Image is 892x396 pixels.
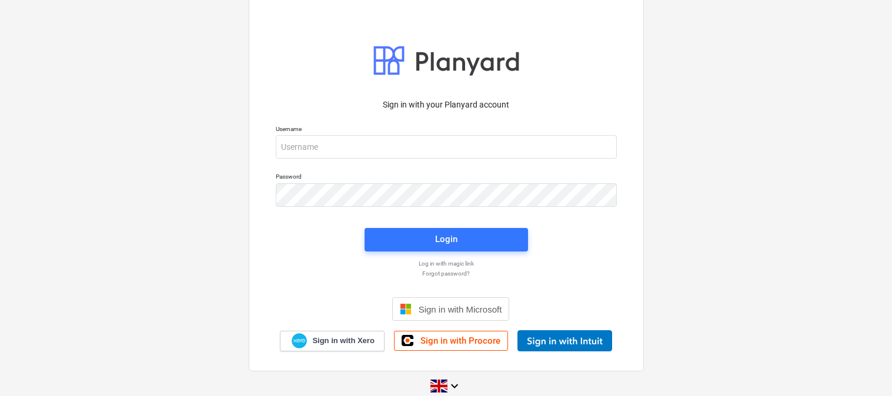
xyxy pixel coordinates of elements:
[394,331,508,351] a: Sign in with Procore
[276,125,617,135] p: Username
[447,379,462,393] i: keyboard_arrow_down
[270,270,623,277] a: Forgot password?
[276,173,617,183] p: Password
[276,135,617,159] input: Username
[312,335,374,346] span: Sign in with Xero
[435,231,457,247] div: Login
[419,304,502,314] span: Sign in with Microsoft
[270,260,623,267] a: Log in with magic link
[276,99,617,111] p: Sign in with your Planyard account
[400,303,412,315] img: Microsoft logo
[280,331,385,351] a: Sign in with Xero
[365,228,528,251] button: Login
[420,335,500,346] span: Sign in with Procore
[292,333,307,349] img: Xero logo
